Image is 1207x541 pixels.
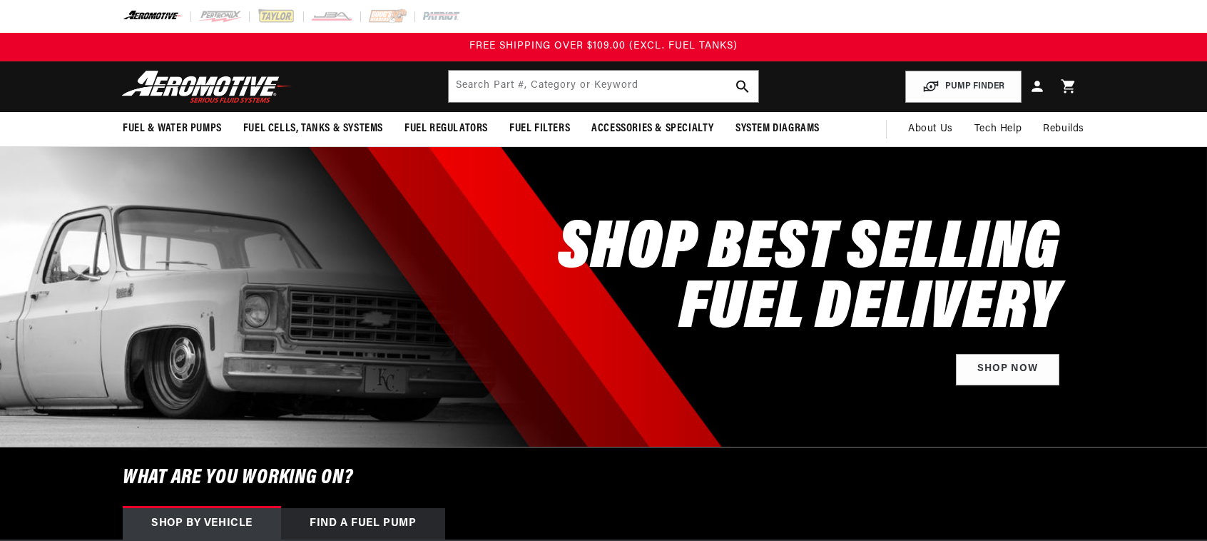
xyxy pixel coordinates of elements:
[558,220,1059,340] h2: SHOP BEST SELLING FUEL DELIVERY
[394,112,499,146] summary: Fuel Regulators
[123,508,281,540] div: Shop by vehicle
[591,121,714,136] span: Accessories & Specialty
[509,121,570,136] span: Fuel Filters
[281,508,445,540] div: Find a Fuel Pump
[908,123,953,134] span: About Us
[233,112,394,146] summary: Fuel Cells, Tanks & Systems
[964,112,1032,146] summary: Tech Help
[735,121,820,136] span: System Diagrams
[499,112,581,146] summary: Fuel Filters
[725,112,830,146] summary: System Diagrams
[1043,121,1084,137] span: Rebuilds
[974,121,1022,137] span: Tech Help
[727,71,758,102] button: search button
[897,112,964,146] a: About Us
[581,112,725,146] summary: Accessories & Specialty
[1032,112,1095,146] summary: Rebuilds
[243,121,383,136] span: Fuel Cells, Tanks & Systems
[118,70,296,103] img: Aeromotive
[905,71,1022,103] button: PUMP FINDER
[112,112,233,146] summary: Fuel & Water Pumps
[123,121,222,136] span: Fuel & Water Pumps
[87,448,1120,508] h6: What are you working on?
[404,121,488,136] span: Fuel Regulators
[469,41,738,51] span: FREE SHIPPING OVER $109.00 (EXCL. FUEL TANKS)
[449,71,758,102] input: Search by Part Number, Category or Keyword
[956,354,1059,386] a: Shop Now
